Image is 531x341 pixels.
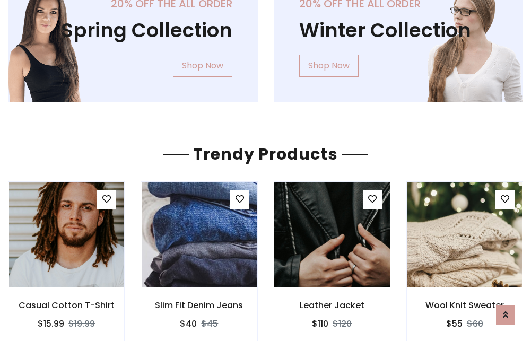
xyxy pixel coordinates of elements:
del: $120 [333,318,352,330]
h6: $110 [312,319,328,329]
h6: Slim Fit Denim Jeans [141,300,257,310]
h6: $15.99 [38,319,64,329]
del: $45 [201,318,218,330]
a: Shop Now [173,55,232,77]
h6: $40 [180,319,197,329]
h6: $55 [446,319,463,329]
del: $19.99 [68,318,95,330]
span: Trendy Products [189,143,342,165]
h6: Casual Cotton T-Shirt [8,300,124,310]
h1: Spring Collection [33,19,232,42]
del: $60 [467,318,483,330]
a: Shop Now [299,55,359,77]
h6: Leather Jacket [274,300,390,310]
h6: Wool Knit Sweater [407,300,523,310]
h1: Winter Collection [299,19,498,42]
